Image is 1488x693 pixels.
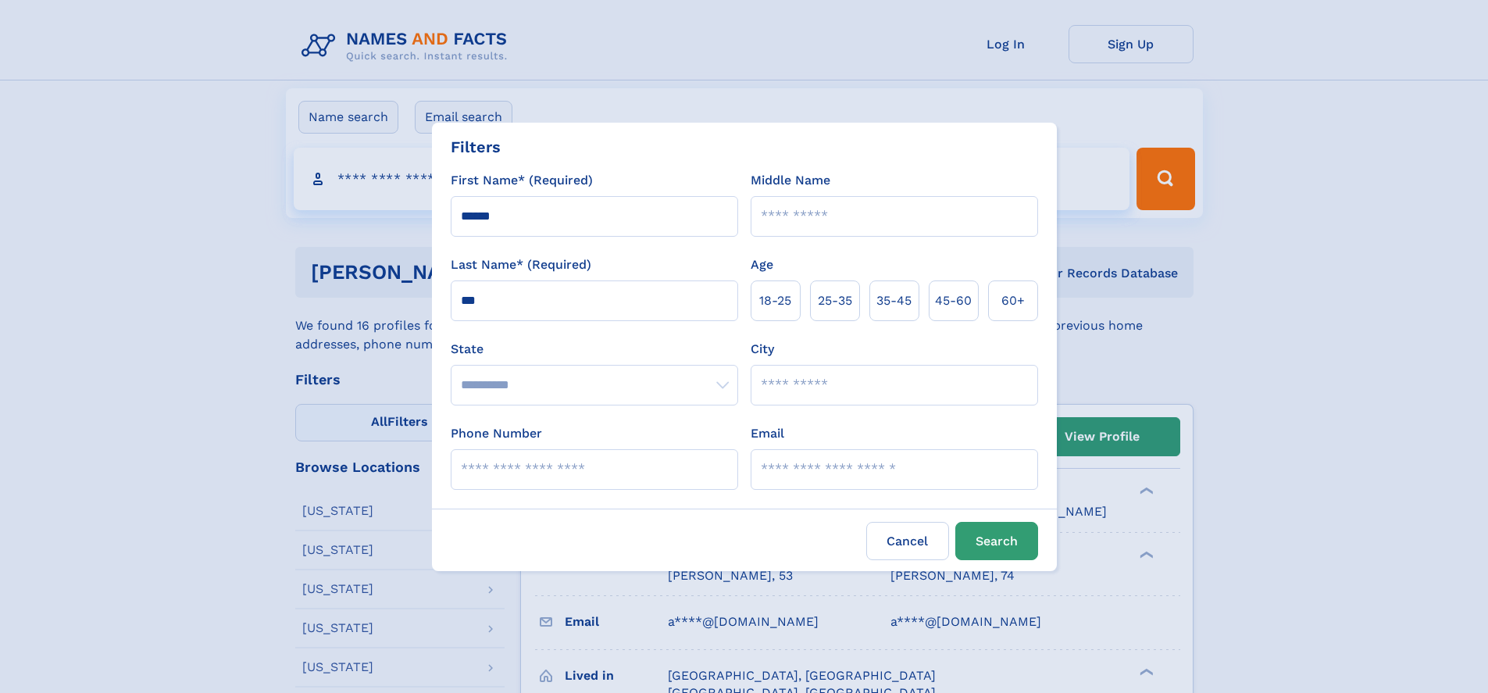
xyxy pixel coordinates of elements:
[751,340,774,359] label: City
[451,340,738,359] label: State
[751,255,773,274] label: Age
[451,255,591,274] label: Last Name* (Required)
[935,291,972,310] span: 45‑60
[451,171,593,190] label: First Name* (Required)
[818,291,852,310] span: 25‑35
[955,522,1038,560] button: Search
[451,135,501,159] div: Filters
[759,291,791,310] span: 18‑25
[751,424,784,443] label: Email
[451,424,542,443] label: Phone Number
[1001,291,1025,310] span: 60+
[866,522,949,560] label: Cancel
[751,171,830,190] label: Middle Name
[876,291,912,310] span: 35‑45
